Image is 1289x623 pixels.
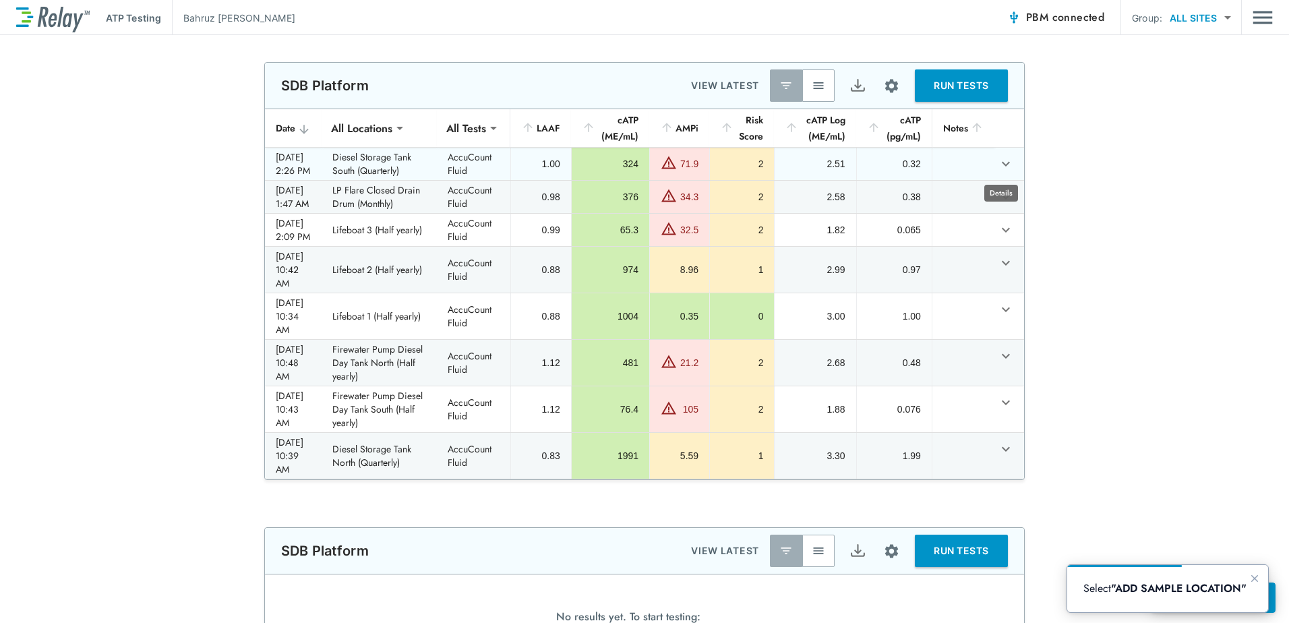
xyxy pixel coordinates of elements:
[680,223,698,237] div: 32.5
[276,296,311,336] div: [DATE] 10:34 AM
[582,263,638,276] div: 974
[680,356,698,369] div: 21.2
[691,543,759,559] p: VIEW LATEST
[849,543,866,560] img: Export Icon
[841,69,874,102] button: Export
[868,356,921,369] div: 0.48
[785,263,845,276] div: 2.99
[849,78,866,94] img: Export Icon
[1253,5,1273,30] img: Drawer Icon
[322,115,402,142] div: All Locations
[582,157,638,171] div: 324
[276,249,311,290] div: [DATE] 10:42 AM
[1253,5,1273,30] button: Main menu
[785,190,845,204] div: 2.58
[265,109,1024,479] table: sticky table
[437,293,510,339] td: AccuCount Fluid
[661,263,698,276] div: 8.96
[582,403,638,416] div: 76.4
[183,11,295,25] p: Bahruz [PERSON_NAME]
[867,112,921,144] div: cATP (pg/mL)
[276,183,311,210] div: [DATE] 1:47 AM
[785,356,845,369] div: 2.68
[1007,11,1021,24] img: Connected Icon
[994,298,1017,321] button: expand row
[660,120,698,136] div: AMPi
[785,157,845,171] div: 2.51
[582,356,638,369] div: 481
[276,150,311,177] div: [DATE] 2:26 PM
[322,433,437,479] td: Diesel Storage Tank North (Quarterly)
[994,152,1017,175] button: expand row
[994,345,1017,367] button: expand row
[522,157,560,171] div: 1.00
[915,535,1008,567] button: RUN TESTS
[721,449,763,463] div: 1
[984,185,1018,202] div: Details
[1132,11,1162,25] p: Group:
[322,386,437,432] td: Firewater Pump Diesel Day Tank South (Half yearly)
[841,535,874,567] button: Export
[322,247,437,293] td: Lifeboat 2 (Half yearly)
[522,263,560,276] div: 0.88
[943,120,984,136] div: Notes
[994,218,1017,241] button: expand row
[785,403,845,416] div: 1.88
[276,216,311,243] div: [DATE] 2:09 PM
[994,438,1017,461] button: expand row
[582,223,638,237] div: 65.3
[522,449,560,463] div: 0.83
[582,190,638,204] div: 376
[276,389,311,429] div: [DATE] 10:43 AM
[721,157,763,171] div: 2
[437,214,510,246] td: AccuCount Fluid
[868,223,921,237] div: 0.065
[522,403,560,416] div: 1.12
[322,214,437,246] td: Lifeboat 3 (Half yearly)
[16,3,90,32] img: LuminUltra Relay
[661,449,698,463] div: 5.59
[721,263,763,276] div: 1
[1002,4,1110,31] button: PBM connected
[874,533,909,569] button: Site setup
[785,112,845,144] div: cATP Log (ME/mL)
[106,11,161,25] p: ATP Testing
[437,115,496,142] div: All Tests
[437,340,510,386] td: AccuCount Fluid
[691,78,759,94] p: VIEW LATEST
[1052,9,1105,25] span: connected
[680,190,698,204] div: 34.3
[661,400,677,416] img: Warning
[281,78,369,94] p: SDB Platform
[779,79,793,92] img: Latest
[785,223,845,237] div: 1.82
[281,543,369,559] p: SDB Platform
[437,181,510,213] td: AccuCount Fluid
[276,436,311,476] div: [DATE] 10:39 AM
[721,190,763,204] div: 2
[322,340,437,386] td: Firewater Pump Diesel Day Tank North (Half yearly)
[437,247,510,293] td: AccuCount Fluid
[582,112,638,144] div: cATP (ME/mL)
[874,68,909,104] button: Site setup
[522,309,560,323] div: 0.88
[868,309,921,323] div: 1.00
[322,293,437,339] td: Lifeboat 1 (Half yearly)
[721,223,763,237] div: 2
[276,343,311,383] div: [DATE] 10:48 AM
[661,154,677,171] img: Warning
[721,309,763,323] div: 0
[868,263,921,276] div: 0.97
[661,353,677,369] img: Warning
[661,220,677,237] img: Warning
[779,544,793,558] img: Latest
[521,120,560,136] div: LAAF
[812,544,825,558] img: View All
[868,190,921,204] div: 0.38
[812,79,825,92] img: View All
